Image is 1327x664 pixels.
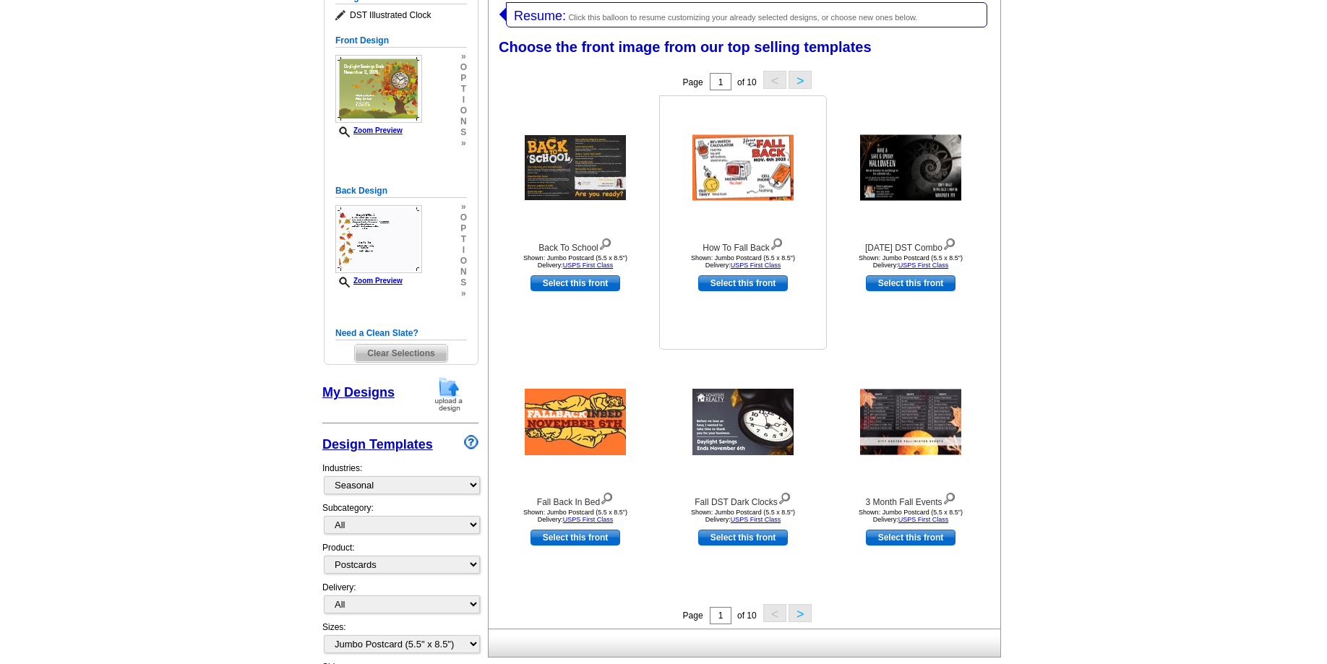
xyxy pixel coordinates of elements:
[663,254,823,269] div: Shown: Jumbo Postcard (5.5 x 8.5") Delivery:
[683,77,703,87] span: Page
[831,235,990,254] div: [DATE] DST Combo
[460,223,467,234] span: p
[322,437,433,452] a: Design Templates
[831,254,990,269] div: Shown: Jumbo Postcard (5.5 x 8.5") Delivery:
[942,489,956,505] img: view design details
[663,509,823,523] div: Shown: Jumbo Postcard (5.5 x 8.5") Delivery:
[692,135,794,201] img: How To Fall Back
[460,51,467,62] span: »
[355,345,447,362] span: Clear Selections
[460,245,467,256] span: i
[460,62,467,73] span: o
[866,530,955,546] a: use this design
[525,135,626,200] img: Back To School
[731,262,781,269] a: USPS First Class
[563,516,614,523] a: USPS First Class
[335,205,422,273] img: backsmallthumbnail.jpg
[460,116,467,127] span: n
[335,184,467,198] h5: Back Design
[763,71,786,89] button: <
[430,376,468,413] img: upload-design
[698,275,788,291] a: use this design
[831,489,990,509] div: 3 Month Fall Events
[460,95,467,105] span: i
[460,105,467,116] span: o
[763,604,786,622] button: <
[460,212,467,223] span: o
[460,288,467,299] span: »
[898,516,949,523] a: USPS First Class
[778,489,791,505] img: view design details
[464,435,478,449] img: design-wizard-help-icon.png
[496,509,655,523] div: Shown: Jumbo Postcard (5.5 x 8.5") Delivery:
[598,235,612,251] img: view design details
[737,77,757,87] span: of 10
[496,489,655,509] div: Fall Back In Bed
[731,516,781,523] a: USPS First Class
[1038,328,1327,664] iframe: LiveChat chat widget
[335,8,467,22] span: DST Illustrated Clock
[531,530,620,546] a: use this design
[600,489,614,505] img: view design details
[460,256,467,267] span: o
[692,389,794,455] img: Fall DST Dark Clocks
[335,327,467,340] h5: Need a Clean Slate?
[499,2,506,26] img: leftArrow.png
[525,389,626,455] img: Fall Back In Bed
[898,262,949,269] a: USPS First Class
[460,138,467,149] span: »
[460,277,467,288] span: s
[460,234,467,245] span: t
[831,509,990,523] div: Shown: Jumbo Postcard (5.5 x 8.5") Delivery:
[322,385,395,400] a: My Designs
[866,275,955,291] a: use this design
[789,71,812,89] button: >
[335,126,403,134] a: Zoom Preview
[789,604,812,622] button: >
[499,39,872,55] span: Choose the front image from our top selling templates
[663,489,823,509] div: Fall DST Dark Clocks
[460,127,467,138] span: s
[335,277,403,285] a: Zoom Preview
[460,73,467,84] span: p
[860,389,961,455] img: 3 Month Fall Events
[683,611,703,621] span: Page
[322,501,478,541] div: Subcategory:
[335,55,422,123] img: frontsmallthumbnail.jpg
[496,235,655,254] div: Back To School
[860,135,961,201] img: Halloween DST Combo
[698,530,788,546] a: use this design
[460,84,467,95] span: t
[568,13,917,22] span: Click this balloon to resume customizing your already selected designs, or choose new ones below.
[531,275,620,291] a: use this design
[322,541,478,581] div: Product:
[460,267,467,277] span: n
[335,34,467,48] h5: Front Design
[322,621,478,660] div: Sizes:
[322,454,478,501] div: Industries:
[563,262,614,269] a: USPS First Class
[514,9,566,23] span: Resume:
[322,581,478,621] div: Delivery:
[770,235,783,251] img: view design details
[496,254,655,269] div: Shown: Jumbo Postcard (5.5 x 8.5") Delivery:
[942,235,956,251] img: view design details
[663,235,823,254] div: How To Fall Back
[737,611,757,621] span: of 10
[460,202,467,212] span: »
